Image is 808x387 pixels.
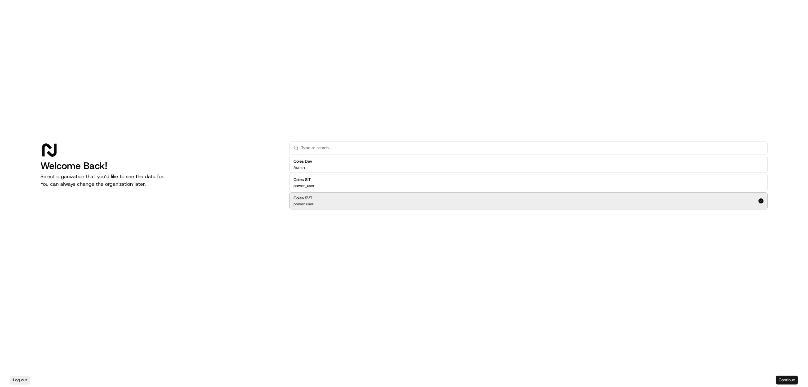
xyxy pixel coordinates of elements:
[301,142,763,154] input: Type to search...
[289,154,768,211] div: Suggestions
[294,165,305,170] p: Admin
[10,376,30,384] button: Log out
[40,173,279,188] p: Select organization that you’d like to see the data for. You can always change the organization l...
[294,183,315,188] p: power_user
[294,159,312,164] h2: Coles Dev
[294,202,314,207] p: power user
[294,177,315,183] h2: Coles SIT
[776,376,798,384] button: Continue
[40,160,279,172] h1: Welcome Back!
[294,195,314,201] h2: Coles SVT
